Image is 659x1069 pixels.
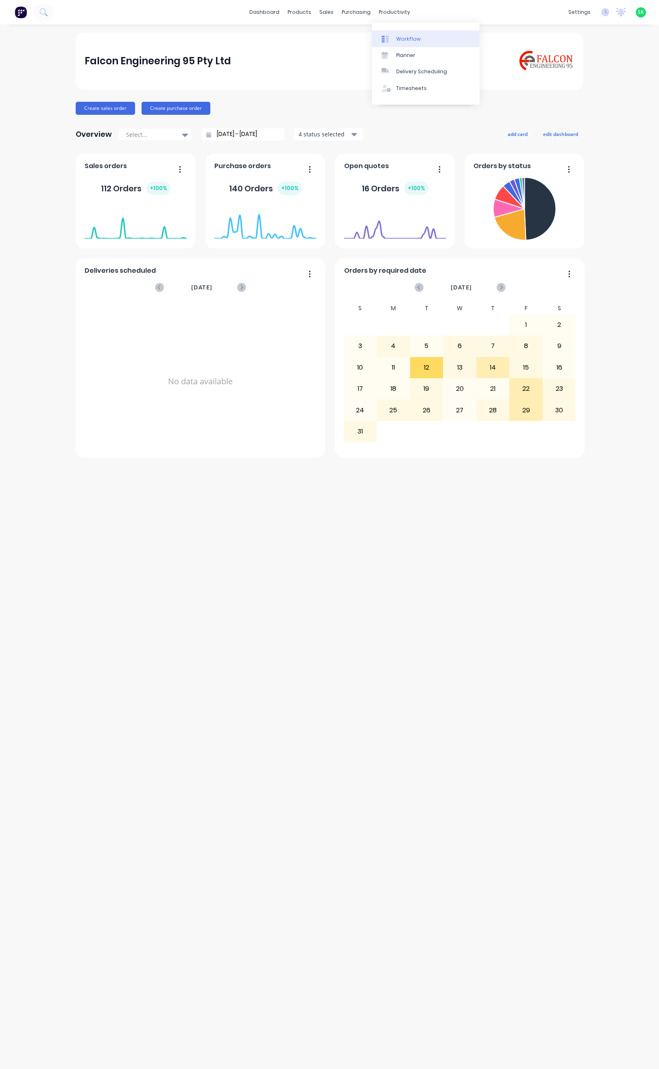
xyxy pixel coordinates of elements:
span: Deliveries scheduled [85,266,156,276]
div: 2 [543,315,576,335]
div: Overview [76,126,112,142]
div: 112 Orders [101,182,170,195]
div: 19 [410,379,443,399]
span: [DATE] [191,283,212,292]
button: add card [502,129,533,139]
button: 4 status selected [294,128,363,140]
span: Open quotes [344,161,389,171]
span: SK [638,9,644,16]
div: 3 [344,336,377,356]
button: edit dashboard [538,129,583,139]
div: 31 [344,421,377,442]
div: 4 status selected [299,130,350,138]
div: Planner [396,52,415,59]
div: Timesheets [396,85,427,92]
a: Workflow [372,31,480,47]
div: No data available [85,302,316,460]
div: 8 [510,336,542,356]
div: 17 [344,379,377,399]
div: 6 [443,336,476,356]
div: F [509,302,543,314]
div: T [476,302,510,314]
a: Delivery Scheduling [372,64,480,80]
div: 23 [543,379,576,399]
a: dashboard [245,6,284,18]
div: 4 [377,336,410,356]
div: 12 [410,357,443,378]
div: Delivery Scheduling [396,68,447,75]
div: 13 [443,357,476,378]
div: 26 [410,400,443,420]
div: settings [564,6,595,18]
div: sales [315,6,338,18]
div: 7 [477,336,509,356]
div: 27 [443,400,476,420]
div: 25 [377,400,410,420]
div: + 100 % [278,182,302,195]
div: 20 [443,379,476,399]
div: 30 [543,400,576,420]
div: 15 [510,357,542,378]
div: 21 [477,379,509,399]
div: T [410,302,443,314]
a: Timesheets [372,80,480,96]
div: 5 [410,336,443,356]
span: [DATE] [451,283,472,292]
div: purchasing [338,6,375,18]
div: M [377,302,410,314]
div: S [344,302,377,314]
div: 18 [377,379,410,399]
span: Orders by status [474,161,531,171]
span: Sales orders [85,161,127,171]
div: + 100 % [404,182,428,195]
div: 11 [377,357,410,378]
div: Falcon Engineering 95 Pty Ltd [85,53,231,69]
div: 16 [543,357,576,378]
span: Purchase orders [214,161,271,171]
img: Falcon Engineering 95 Pty Ltd [517,49,574,72]
div: 1 [510,315,542,335]
div: W [443,302,476,314]
div: 24 [344,400,377,420]
div: 16 Orders [362,182,428,195]
div: Workflow [396,35,421,43]
button: Create purchase order [142,102,210,115]
div: + 100 % [146,182,170,195]
div: 9 [543,336,576,356]
div: products [284,6,315,18]
div: 22 [510,379,542,399]
div: 29 [510,400,542,420]
div: productivity [375,6,414,18]
img: Factory [15,6,27,18]
div: S [543,302,576,314]
a: Planner [372,47,480,64]
div: 14 [477,357,509,378]
div: 28 [477,400,509,420]
div: 140 Orders [229,182,302,195]
button: Create sales order [76,102,135,115]
div: 10 [344,357,377,378]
